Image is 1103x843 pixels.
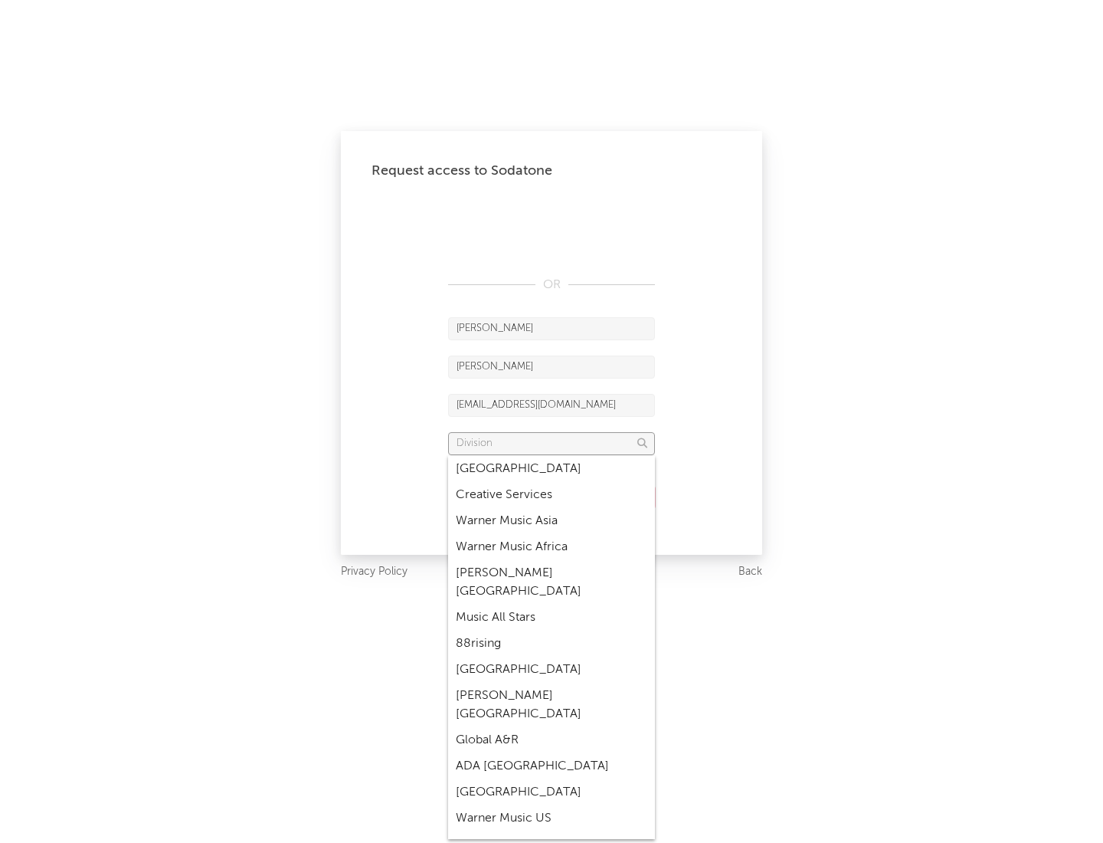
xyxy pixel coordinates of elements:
[448,753,655,779] div: ADA [GEOGRAPHIC_DATA]
[448,534,655,560] div: Warner Music Africa
[448,727,655,753] div: Global A&R
[448,683,655,727] div: [PERSON_NAME] [GEOGRAPHIC_DATA]
[448,317,655,340] input: First Name
[448,394,655,417] input: Email
[448,276,655,294] div: OR
[738,563,762,582] a: Back
[448,456,655,482] div: [GEOGRAPHIC_DATA]
[448,779,655,805] div: [GEOGRAPHIC_DATA]
[448,482,655,508] div: Creative Services
[448,356,655,379] input: Last Name
[448,508,655,534] div: Warner Music Asia
[448,432,655,455] input: Division
[448,605,655,631] div: Music All Stars
[448,560,655,605] div: [PERSON_NAME] [GEOGRAPHIC_DATA]
[448,657,655,683] div: [GEOGRAPHIC_DATA]
[448,631,655,657] div: 88rising
[341,563,407,582] a: Privacy Policy
[448,805,655,832] div: Warner Music US
[371,162,732,180] div: Request access to Sodatone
